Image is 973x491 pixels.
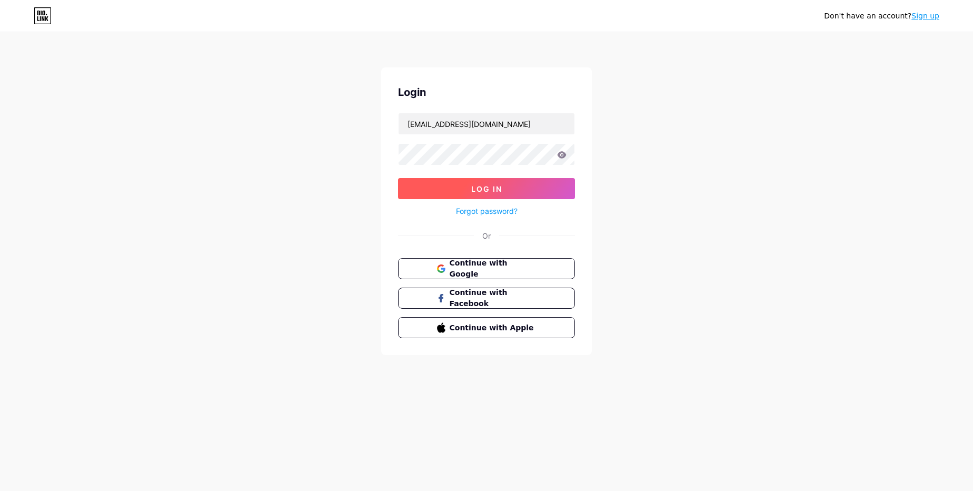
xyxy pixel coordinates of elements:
span: Continue with Facebook [450,287,537,309]
span: Log In [471,184,502,193]
button: Continue with Google [398,258,575,279]
span: Continue with Google [450,258,537,280]
a: Sign up [911,12,939,20]
div: Login [398,84,575,100]
span: Continue with Apple [450,322,537,333]
a: Forgot password? [456,205,518,217]
div: Or [482,230,491,241]
button: Continue with Facebook [398,288,575,309]
div: Don't have an account? [824,11,939,22]
button: Log In [398,178,575,199]
input: Username [399,113,574,134]
button: Continue with Apple [398,317,575,338]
